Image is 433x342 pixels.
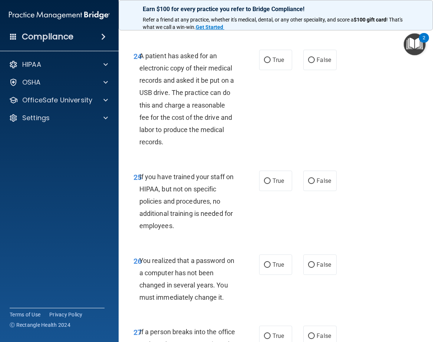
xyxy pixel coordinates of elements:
a: HIPAA [9,60,108,69]
input: True [264,178,271,184]
span: False [317,177,331,184]
span: True [272,261,284,268]
input: True [264,57,271,63]
span: A patient has asked for an electronic copy of their medical records and asked it be put on a USB ... [139,52,234,146]
input: False [308,178,315,184]
input: True [264,262,271,268]
a: Settings [9,114,108,122]
p: OfficeSafe University [22,96,92,105]
input: False [308,333,315,339]
span: True [272,56,284,63]
strong: $100 gift card [354,17,386,23]
span: You realized that a password on a computer has not been changed in several years. You must immedi... [139,257,234,302]
a: Get Started [196,24,224,30]
button: Open Resource Center, 2 new notifications [404,33,426,55]
p: HIPAA [22,60,41,69]
span: ! That's what we call a win-win. [143,17,404,30]
h4: Compliance [22,32,73,42]
input: False [308,57,315,63]
span: If you have trained your staff on HIPAA, but not on specific policies and procedures, no addition... [139,173,234,230]
span: Refer a friend at any practice, whether it's medical, dental, or any other speciality, and score a [143,17,354,23]
span: True [272,177,284,184]
p: OSHA [22,78,41,87]
span: 27 [133,328,142,337]
span: True [272,332,284,339]
strong: Get Started [196,24,223,30]
span: 26 [133,257,142,266]
span: False [317,56,331,63]
a: Terms of Use [10,311,40,318]
input: True [264,333,271,339]
span: Ⓒ Rectangle Health 2024 [10,321,70,329]
span: False [317,332,331,339]
a: OfficeSafe University [9,96,108,105]
p: Settings [22,114,50,122]
input: False [308,262,315,268]
span: 24 [133,52,142,61]
span: False [317,261,331,268]
p: Earn $100 for every practice you refer to Bridge Compliance! [143,6,409,13]
img: PMB logo [9,8,110,23]
a: Privacy Policy [49,311,83,318]
span: 25 [133,173,142,182]
a: OSHA [9,78,108,87]
div: 2 [423,38,425,47]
